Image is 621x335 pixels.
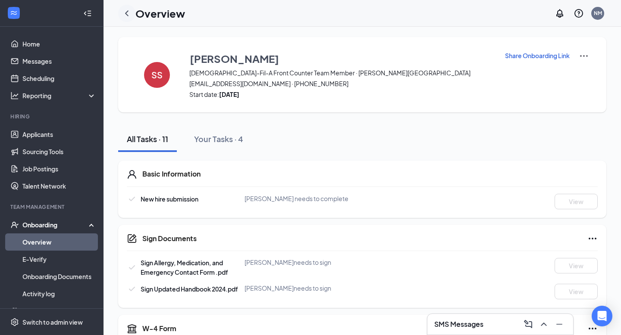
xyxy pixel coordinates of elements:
p: Share Onboarding Link [505,51,570,60]
div: All Tasks · 11 [127,133,168,144]
div: Your Tasks · 4 [194,133,243,144]
div: NM [594,9,602,17]
button: Share Onboarding Link [505,51,570,60]
a: Home [22,35,96,53]
a: Messages [22,53,96,70]
a: E-Verify [22,251,96,268]
button: ComposeMessage [521,317,535,331]
a: Team [22,302,96,319]
a: Scheduling [22,70,96,87]
svg: ChevronUp [539,319,549,329]
h3: [PERSON_NAME] [190,51,279,66]
div: [PERSON_NAME] needs to sign [245,284,401,292]
svg: Checkmark [127,284,137,294]
img: More Actions [579,51,589,61]
button: SS [135,51,179,99]
svg: Checkmark [127,262,137,273]
svg: Analysis [10,91,19,100]
svg: UserCheck [10,220,19,229]
svg: CompanyDocumentIcon [127,233,137,244]
span: Sign Updated Handbook 2024.pdf [141,285,238,293]
button: [PERSON_NAME] [189,51,494,66]
div: Onboarding [22,220,89,229]
button: ChevronUp [537,317,551,331]
a: Activity log [22,285,96,302]
button: View [555,284,598,299]
svg: ComposeMessage [523,319,533,329]
svg: Minimize [554,319,565,329]
svg: Checkmark [127,194,137,204]
div: Open Intercom Messenger [592,306,612,326]
span: [PERSON_NAME] needs to complete [245,195,348,202]
div: Team Management [10,203,94,211]
svg: Collapse [83,9,92,18]
svg: Notifications [555,8,565,19]
div: Hiring [10,113,94,120]
a: Overview [22,233,96,251]
button: View [555,194,598,209]
h4: SS [151,72,163,78]
span: Start date: [189,90,494,99]
span: Sign Allergy, Medication, and Emergency Contact Form .pdf [141,259,228,276]
svg: User [127,169,137,180]
button: Minimize [552,317,566,331]
svg: TaxGovernmentIcon [127,323,137,334]
strong: [DATE] [219,90,239,98]
div: Switch to admin view [22,318,83,326]
a: Talent Network [22,177,96,195]
div: Reporting [22,91,97,100]
svg: Settings [10,318,19,326]
h1: Overview [135,6,185,21]
span: [DEMOGRAPHIC_DATA]-Fil-A Front Counter Team Member · [PERSON_NAME][GEOGRAPHIC_DATA] [189,68,494,77]
svg: Ellipses [587,323,598,334]
h5: Sign Documents [142,234,197,243]
button: View [555,258,598,273]
a: Job Postings [22,160,96,177]
a: Onboarding Documents [22,268,96,285]
a: Applicants [22,126,96,143]
a: Sourcing Tools [22,143,96,160]
svg: WorkstreamLogo [9,9,18,17]
svg: ChevronLeft [122,8,132,19]
h5: Basic Information [142,169,201,179]
h3: SMS Messages [434,319,483,329]
div: [PERSON_NAME] needs to sign [245,258,401,267]
span: [EMAIL_ADDRESS][DOMAIN_NAME] · [PHONE_NUMBER] [189,79,494,88]
svg: QuestionInfo [574,8,584,19]
svg: Ellipses [587,233,598,244]
span: New hire submission [141,195,198,203]
h5: W-4 Form [142,324,176,333]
